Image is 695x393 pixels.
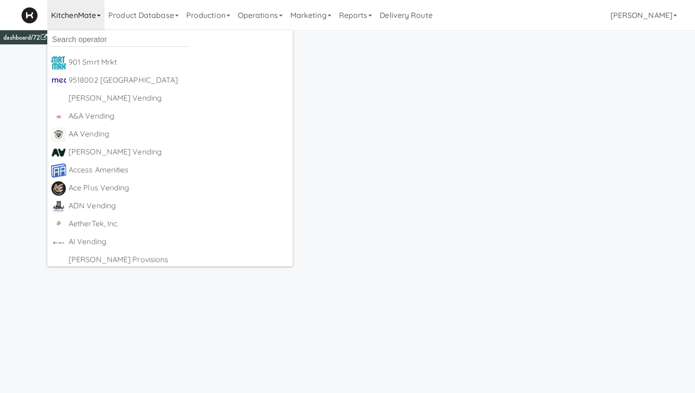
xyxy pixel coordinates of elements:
div: [PERSON_NAME] Vending [69,91,289,105]
div: Access Amenities [69,163,289,177]
div: AA Vending [69,127,289,141]
img: kgvx9ubdnwdmesdqrgmd.png [51,163,66,178]
div: A&A Vending [69,109,289,123]
img: ACwAAAAAAQABAAACADs= [51,253,66,268]
img: btfbkppilgpqn7n9svkz.png [51,199,66,214]
div: Ace Plus Vending [69,181,289,195]
img: ACwAAAAAAQABAAACADs= [51,91,66,106]
img: wikircranfrz09drhcio.png [51,217,66,232]
img: dcdxvmg3yksh6usvjplj.png [51,127,66,142]
img: Micromart [21,7,38,24]
div: 9518002 [GEOGRAPHIC_DATA] [69,73,289,87]
input: Search operator [47,33,189,47]
img: fg1tdwzclvcgadomhdtp.png [51,181,66,196]
img: pbzj0xqistzv78rw17gh.jpg [51,73,66,88]
img: ck9lluqwz49r4slbytpm.png [51,235,66,250]
img: ucvciuztr6ofmmudrk1o.png [51,145,66,160]
div: [PERSON_NAME] Vending [69,145,289,159]
div: ADN Vending [69,199,289,213]
img: ir0uzeqxfph1lfkm2qud.jpg [51,55,66,70]
a: dashboard/72 [3,33,47,43]
div: [PERSON_NAME] Provisions [69,253,289,267]
img: q2obotf9n3qqirn9vbvw.jpg [51,109,66,124]
div: AetherTek, Inc. [69,217,289,231]
div: 901 Smrt Mrkt [69,55,289,69]
div: AI Vending [69,235,289,249]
